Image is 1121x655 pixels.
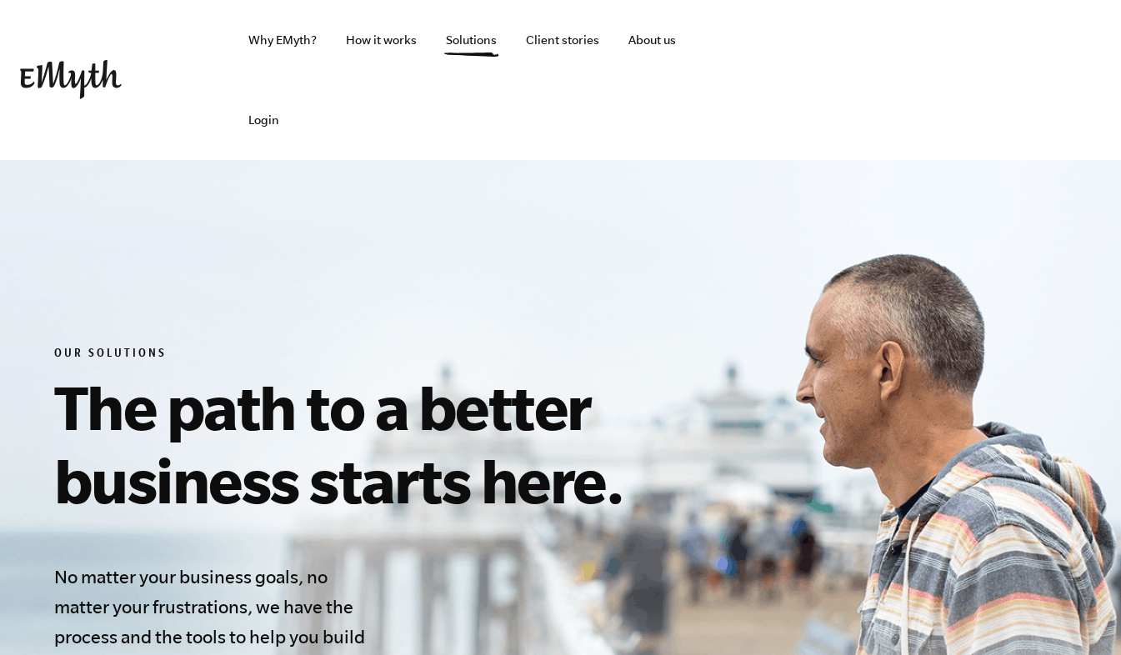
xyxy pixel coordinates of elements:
[20,60,122,99] img: EMyth
[926,62,1101,98] iframe: Embedded CTA
[235,80,293,160] a: Login
[743,62,918,98] iframe: Embedded CTA
[1038,575,1121,655] iframe: Chat Widget
[54,347,814,363] h6: Our Solutions
[54,370,814,517] h1: The path to a better business starts here.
